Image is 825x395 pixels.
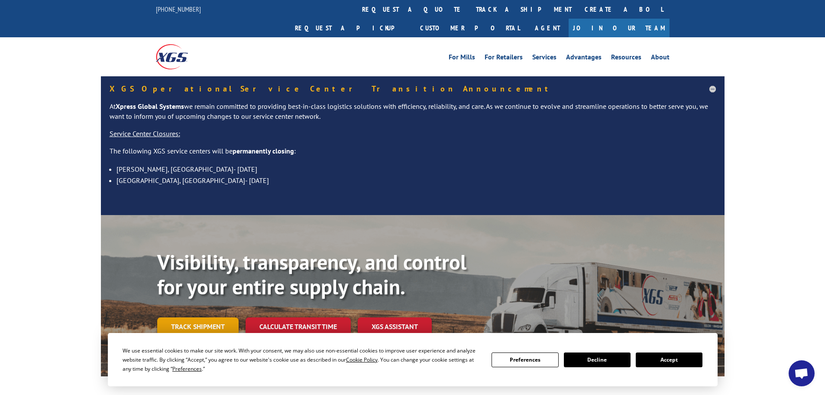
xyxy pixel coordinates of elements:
[358,317,432,336] a: XGS ASSISTANT
[157,248,466,300] b: Visibility, transparency, and control for your entire supply chain.
[110,85,716,93] h5: XGS Operational Service Center Transition Announcement
[636,353,702,367] button: Accept
[492,353,558,367] button: Preferences
[789,360,815,386] a: Open chat
[110,129,180,138] u: Service Center Closures:
[116,175,716,186] li: [GEOGRAPHIC_DATA], [GEOGRAPHIC_DATA]- [DATE]
[566,54,602,63] a: Advantages
[233,147,294,155] strong: permanently closing
[157,317,239,336] a: Track shipment
[346,356,378,363] span: Cookie Policy
[116,102,184,111] strong: Xpress Global Systems
[108,333,718,386] div: Cookie Consent Prompt
[288,19,414,37] a: Request a pickup
[569,19,670,37] a: Join Our Team
[246,317,351,336] a: Calculate transit time
[651,54,670,63] a: About
[526,19,569,37] a: Agent
[449,54,475,63] a: For Mills
[611,54,641,63] a: Resources
[532,54,556,63] a: Services
[414,19,526,37] a: Customer Portal
[156,5,201,13] a: [PHONE_NUMBER]
[110,146,716,163] p: The following XGS service centers will be :
[116,163,716,175] li: [PERSON_NAME], [GEOGRAPHIC_DATA]- [DATE]
[485,54,523,63] a: For Retailers
[564,353,631,367] button: Decline
[172,365,202,372] span: Preferences
[123,346,481,373] div: We use essential cookies to make our site work. With your consent, we may also use non-essential ...
[110,101,716,129] p: At we remain committed to providing best-in-class logistics solutions with efficiency, reliabilit...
